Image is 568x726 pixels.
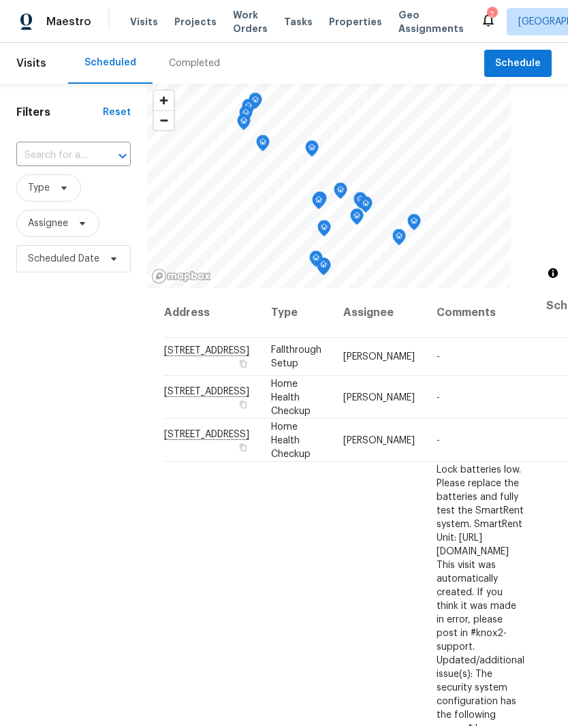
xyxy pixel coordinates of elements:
[407,214,421,235] div: Map marker
[305,140,319,161] div: Map marker
[334,183,347,204] div: Map marker
[343,435,415,445] span: [PERSON_NAME]
[309,251,323,272] div: Map marker
[549,266,557,281] span: Toggle attribution
[237,114,251,135] div: Map marker
[28,217,68,230] span: Assignee
[16,106,103,119] h1: Filters
[484,50,552,78] button: Schedule
[16,145,93,166] input: Search for an address...
[332,288,426,338] th: Assignee
[317,220,331,241] div: Map marker
[392,229,406,250] div: Map marker
[256,135,270,156] div: Map marker
[313,191,327,212] div: Map marker
[174,15,217,29] span: Projects
[359,196,373,217] div: Map marker
[545,265,561,281] button: Toggle attribution
[426,288,535,338] th: Comments
[169,57,220,70] div: Completed
[312,193,326,214] div: Map marker
[437,435,440,445] span: -
[495,55,541,72] span: Schedule
[271,345,321,368] span: Fallthrough Setup
[154,91,174,110] button: Zoom in
[249,93,262,114] div: Map marker
[487,8,496,22] div: 7
[284,17,313,27] span: Tasks
[103,106,131,119] div: Reset
[28,181,50,195] span: Type
[84,56,136,69] div: Scheduled
[437,352,440,362] span: -
[350,208,364,230] div: Map marker
[317,257,330,279] div: Map marker
[353,192,367,213] div: Map marker
[16,48,46,78] span: Visits
[130,15,158,29] span: Visits
[46,15,91,29] span: Maestro
[271,379,311,415] span: Home Health Checkup
[237,441,249,453] button: Copy Address
[147,84,511,288] canvas: Map
[260,288,332,338] th: Type
[329,15,382,29] span: Properties
[233,8,268,35] span: Work Orders
[343,352,415,362] span: [PERSON_NAME]
[113,146,132,165] button: Open
[242,99,255,120] div: Map marker
[398,8,464,35] span: Geo Assignments
[437,392,440,402] span: -
[237,358,249,370] button: Copy Address
[154,111,174,130] span: Zoom out
[151,268,211,284] a: Mapbox homepage
[154,110,174,130] button: Zoom out
[237,398,249,410] button: Copy Address
[163,288,260,338] th: Address
[343,392,415,402] span: [PERSON_NAME]
[28,252,99,266] span: Scheduled Date
[239,106,253,127] div: Map marker
[271,422,311,458] span: Home Health Checkup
